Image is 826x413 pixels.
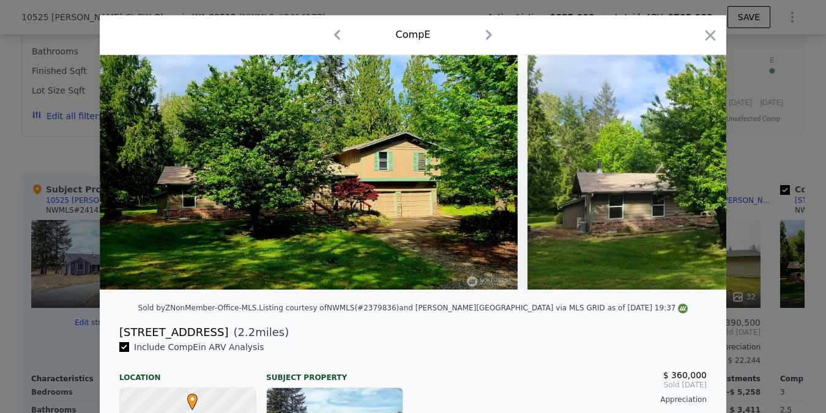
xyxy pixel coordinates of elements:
span: Include Comp E in ARV Analysis [129,342,269,352]
div: • [184,393,192,401]
div: [STREET_ADDRESS] [119,324,228,341]
img: NWMLS Logo [678,304,688,313]
span: $ 360,000 [663,370,707,380]
img: Property Img [100,55,518,290]
div: Listing courtesy of NWMLS (#2379836) and [PERSON_NAME][GEOGRAPHIC_DATA] via MLS GRID as of [DATE]... [259,304,688,312]
span: Sold [DATE] [423,380,707,390]
span: ( miles) [228,324,289,341]
div: Comp E [396,27,431,42]
span: • [184,390,201,408]
div: Appreciation [423,395,707,404]
div: Sold by ZNonMember-Office-MLS . [138,304,259,312]
div: Subject Property [266,363,403,382]
div: Location [119,363,256,382]
span: 2.2 [238,326,256,338]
